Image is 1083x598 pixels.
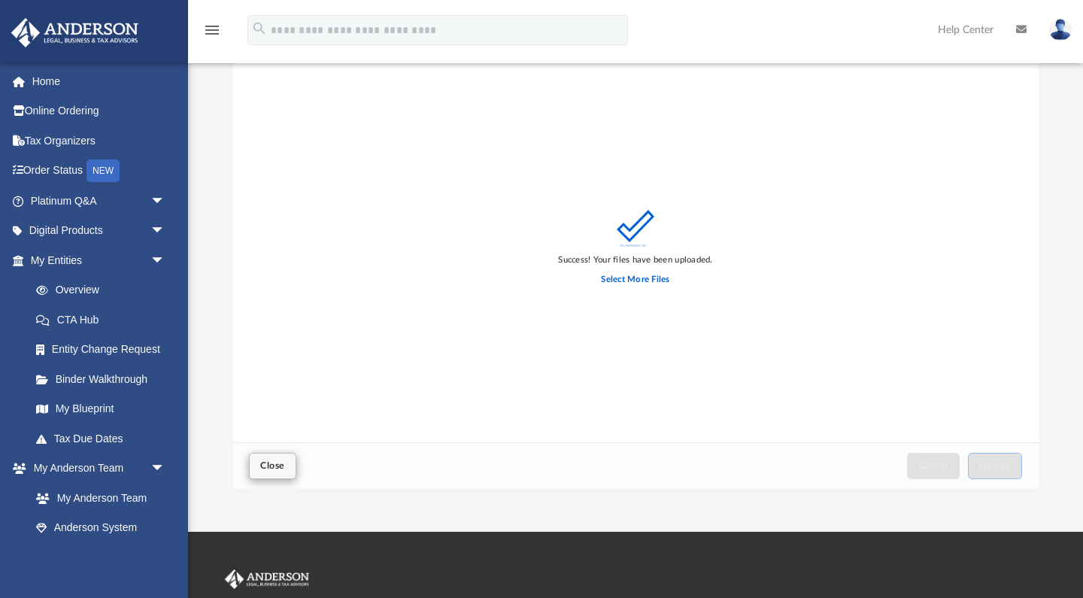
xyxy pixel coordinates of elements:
[249,453,296,479] button: Close
[21,335,188,365] a: Entity Change Request
[21,542,180,572] a: Client Referrals
[11,66,188,96] a: Home
[979,461,1011,470] span: Upload
[1049,19,1072,41] img: User Pic
[11,454,180,484] a: My Anderson Teamarrow_drop_down
[233,61,1039,443] div: grid
[150,216,180,247] span: arrow_drop_down
[150,454,180,484] span: arrow_drop_down
[7,18,143,47] img: Anderson Advisors Platinum Portal
[203,29,221,39] a: menu
[21,513,180,543] a: Anderson System
[21,423,188,454] a: Tax Due Dates
[918,461,948,470] span: Cancel
[11,126,188,156] a: Tax Organizers
[21,394,180,424] a: My Blueprint
[558,253,712,267] div: Success! Your files have been uploaded.
[21,275,188,305] a: Overview
[907,453,960,479] button: Cancel
[11,96,188,126] a: Online Ordering
[11,156,188,187] a: Order StatusNEW
[233,61,1039,489] div: Upload
[21,305,188,335] a: CTA Hub
[968,453,1022,479] button: Upload
[86,159,120,182] div: NEW
[203,21,221,39] i: menu
[251,20,268,37] i: search
[150,186,180,217] span: arrow_drop_down
[21,483,173,513] a: My Anderson Team
[11,186,188,216] a: Platinum Q&Aarrow_drop_down
[260,461,284,470] span: Close
[11,245,188,275] a: My Entitiesarrow_drop_down
[601,273,669,287] label: Select More Files
[11,216,188,246] a: Digital Productsarrow_drop_down
[222,569,312,589] img: Anderson Advisors Platinum Portal
[150,245,180,276] span: arrow_drop_down
[21,364,188,394] a: Binder Walkthrough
